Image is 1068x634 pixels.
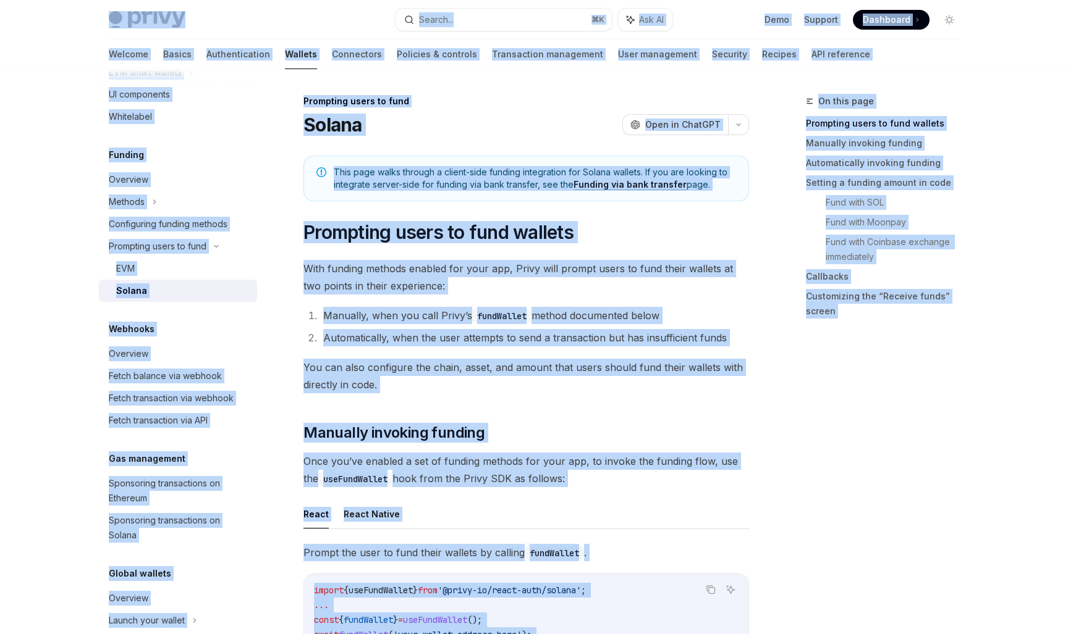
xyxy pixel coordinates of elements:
[99,472,257,509] a: Sponsoring transactions on Ethereum
[99,343,257,365] a: Overview
[109,194,145,209] div: Methods
[99,83,257,106] a: UI components
[314,585,344,596] span: import
[99,387,257,409] a: Fetch transaction via webhook
[303,499,329,528] button: React
[109,346,148,361] div: Overview
[438,585,581,596] span: '@privy-io/react-auth/solana'
[403,614,467,625] span: useFundWallet
[303,544,749,561] span: Prompt the user to fund their wallets by calling .
[344,585,349,596] span: {
[419,12,454,27] div: Search...
[826,232,969,267] a: Fund with Coinbase exchange immediately
[109,40,148,69] a: Welcome
[525,546,584,560] code: fundWallet
[303,221,574,243] span: Prompting users to fund wallets
[349,585,413,596] span: useFundWallet
[99,365,257,387] a: Fetch balance via webhook
[712,40,747,69] a: Security
[303,95,749,107] div: Prompting users to fund
[109,109,152,124] div: Whitelabel
[581,585,586,596] span: ;
[314,614,339,625] span: const
[398,614,403,625] span: =
[116,261,135,276] div: EVM
[109,148,144,162] h5: Funding
[303,359,749,393] span: You can also configure the chain, asset, and amount that users should fund their wallets with dir...
[109,613,185,628] div: Launch your wallet
[762,40,797,69] a: Recipes
[806,286,969,321] a: Customizing the “Receive funds” screen
[492,40,603,69] a: Transaction management
[318,472,392,486] code: useFundWallet
[109,566,171,581] h5: Global wallets
[826,193,969,212] a: Fund with SOL
[397,40,477,69] a: Policies & controls
[99,257,257,280] a: EVM
[853,10,930,30] a: Dashboard
[574,179,687,190] a: Funding via bank transfer
[334,166,736,191] span: This page walks through a client-side funding integration for Solana wallets. If you are looking ...
[467,614,482,625] span: ();
[109,369,222,383] div: Fetch balance via webhook
[863,14,910,26] span: Dashboard
[396,9,612,31] button: Search...⌘K
[339,614,344,625] span: {
[99,509,257,546] a: Sponsoring transactions on Solana
[109,11,185,28] img: light logo
[645,119,721,131] span: Open in ChatGPT
[99,587,257,609] a: Overview
[806,153,969,173] a: Automatically invoking funding
[109,87,170,102] div: UI components
[591,15,604,25] span: ⌘ K
[344,614,393,625] span: fundWallet
[303,260,749,294] span: With funding methods enabled for your app, Privy will prompt users to fund their wallets at two p...
[826,212,969,232] a: Fund with Moonpay
[472,309,532,323] code: fundWallet
[109,591,148,606] div: Overview
[332,40,382,69] a: Connectors
[99,280,257,302] a: Solana
[393,614,398,625] span: }
[939,10,959,30] button: Toggle dark mode
[109,172,148,187] div: Overview
[806,133,969,153] a: Manually invoking funding
[703,582,719,598] button: Copy the contents from the code block
[413,585,418,596] span: }
[765,14,789,26] a: Demo
[109,239,206,254] div: Prompting users to fund
[812,40,870,69] a: API reference
[109,451,185,466] h5: Gas management
[622,114,728,135] button: Open in ChatGPT
[723,582,739,598] button: Ask AI
[206,40,270,69] a: Authentication
[618,40,697,69] a: User management
[314,599,329,611] span: ...
[806,173,969,193] a: Setting a funding amount in code
[818,94,874,109] span: On this page
[303,423,485,443] span: Manually invoking funding
[320,307,749,324] li: Manually, when you call Privy’s method documented below
[639,14,664,26] span: Ask AI
[109,391,234,406] div: Fetch transaction via webhook
[109,413,208,428] div: Fetch transaction via API
[99,169,257,191] a: Overview
[109,322,155,336] h5: Webhooks
[285,40,317,69] a: Wallets
[109,513,250,543] div: Sponsoring transactions on Solana
[418,585,438,596] span: from
[806,114,969,133] a: Prompting users to fund wallets
[344,499,400,528] button: React Native
[116,283,147,298] div: Solana
[109,476,250,506] div: Sponsoring transactions on Ethereum
[320,329,749,346] li: Automatically, when the user attempts to send a transaction but has insufficient funds
[806,267,969,286] a: Callbacks
[804,14,838,26] a: Support
[618,9,672,31] button: Ask AI
[303,114,362,136] h1: Solana
[303,453,749,487] span: Once you’ve enabled a set of funding methods for your app, to invoke the funding flow, use the ho...
[99,409,257,432] a: Fetch transaction via API
[99,106,257,128] a: Whitelabel
[99,213,257,235] a: Configuring funding methods
[316,167,326,177] svg: Note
